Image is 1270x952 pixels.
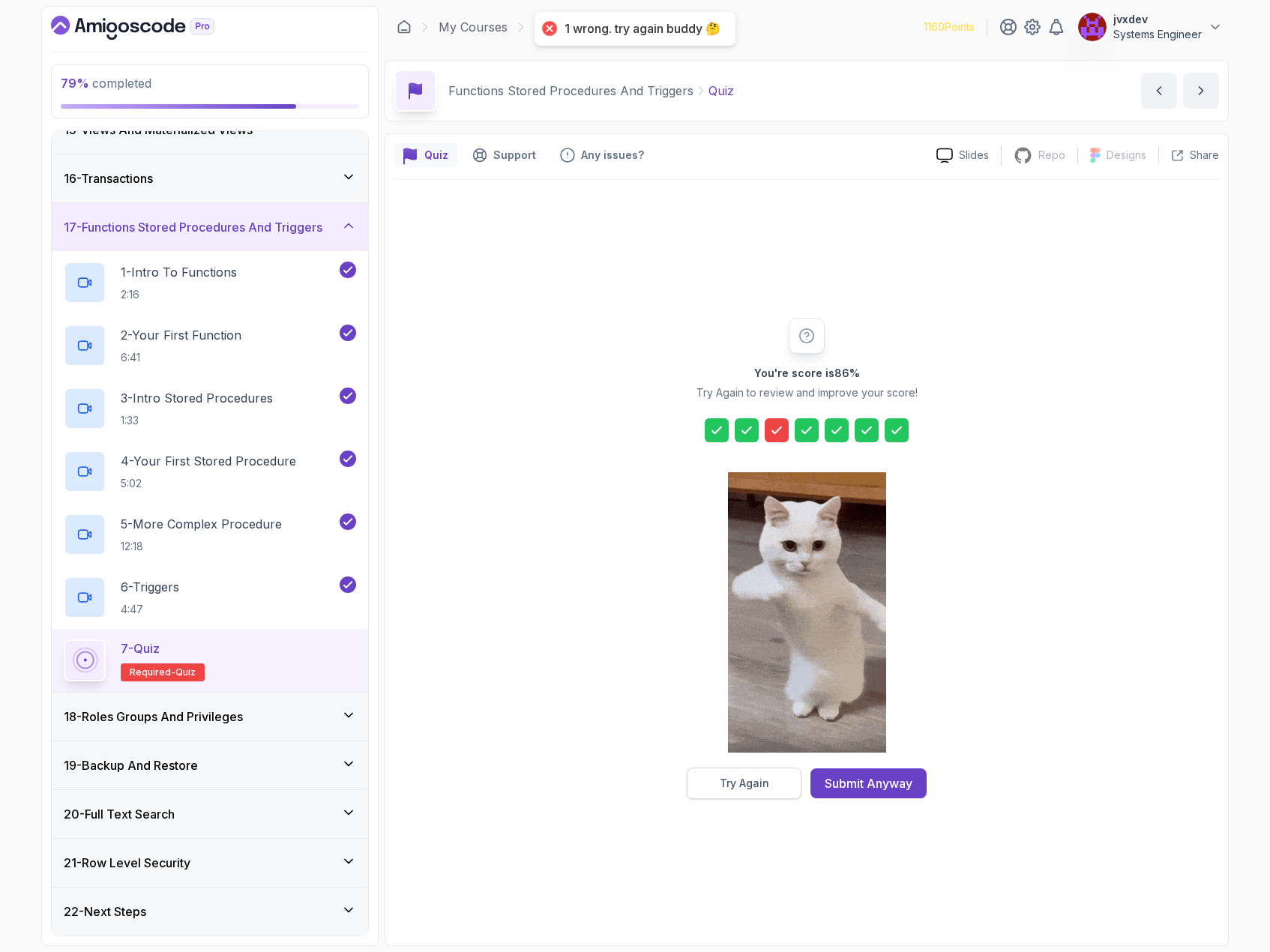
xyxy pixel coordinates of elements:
[1107,148,1146,163] p: Designs
[52,790,368,838] button: 20-Full Text Search
[64,708,243,726] h3: 18 - Roles Groups And Privileges
[121,350,241,365] p: 6:41
[52,741,368,789] button: 19-Backup And Restore
[959,148,989,163] p: Slides
[121,539,282,554] p: 12:18
[52,693,368,741] button: 18-Roles Groups And Privileges
[121,639,160,657] p: 7 - Quiz
[175,666,196,678] span: quiz
[64,756,198,774] h3: 19 - Backup And Restore
[551,143,653,167] button: Feedback button
[1113,12,1202,27] p: jvxdev
[51,16,249,40] a: Dashboard
[52,203,368,251] button: 17-Functions Stored Procedures And Triggers
[121,413,273,428] p: 1:33
[1141,73,1177,109] button: previous content
[61,76,151,91] span: completed
[52,888,368,936] button: 22-Next Steps
[754,366,860,381] h2: You're score is 86 %
[121,287,237,302] p: 2:16
[64,576,356,618] button: 6-Triggers4:47
[1077,12,1223,42] button: user profile imagejvxdevSystems Engineer
[493,148,536,163] p: Support
[121,389,273,407] p: 3 - Intro Stored Procedures
[121,263,237,281] p: 1 - Intro To Functions
[64,169,153,187] h3: 16 - Transactions
[1038,148,1065,163] p: Repo
[463,143,545,167] button: Support button
[64,805,175,823] h3: 20 - Full Text Search
[52,839,368,887] button: 21-Row Level Security
[121,326,241,344] p: 2 - Your First Function
[1078,13,1107,41] img: user profile image
[130,666,175,678] span: Required-
[687,768,801,799] button: Try Again
[121,602,179,617] p: 4:47
[52,154,368,202] button: 16-Transactions
[64,218,322,236] h3: 17 - Functions Stored Procedures And Triggers
[565,21,720,37] div: 1 wrong. try again buddy 🤔
[448,82,693,100] p: Functions Stored Procedures And Triggers
[397,19,412,34] a: Dashboard
[64,451,356,492] button: 4-Your First Stored Procedure5:02
[1158,148,1219,163] button: Share
[64,325,356,367] button: 2-Your First Function6:41
[924,19,975,34] p: 1160 Points
[581,148,644,163] p: Any issues?
[61,76,89,91] span: 79 %
[1190,148,1219,163] p: Share
[121,578,179,596] p: 6 - Triggers
[64,262,356,304] button: 1-Intro To Functions2:16
[696,385,918,400] p: Try Again to review and improve your score!
[64,513,356,555] button: 5-More Complex Procedure12:18
[439,18,508,36] a: My Courses
[720,776,769,791] div: Try Again
[64,388,356,430] button: 3-Intro Stored Procedures1:33
[810,768,927,798] button: Submit Anyway
[728,472,886,753] img: cool-cat
[64,903,146,921] h3: 22 - Next Steps
[64,639,356,681] button: 7-QuizRequired-quiz
[825,774,912,792] div: Submit Anyway
[1183,73,1219,109] button: next content
[424,148,448,163] p: Quiz
[64,854,190,872] h3: 21 - Row Level Security
[924,148,1001,163] a: Slides
[708,82,734,100] p: Quiz
[121,452,296,470] p: 4 - Your First Stored Procedure
[1113,27,1202,42] p: Systems Engineer
[121,515,282,533] p: 5 - More Complex Procedure
[394,143,457,167] button: quiz button
[121,476,296,491] p: 5:02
